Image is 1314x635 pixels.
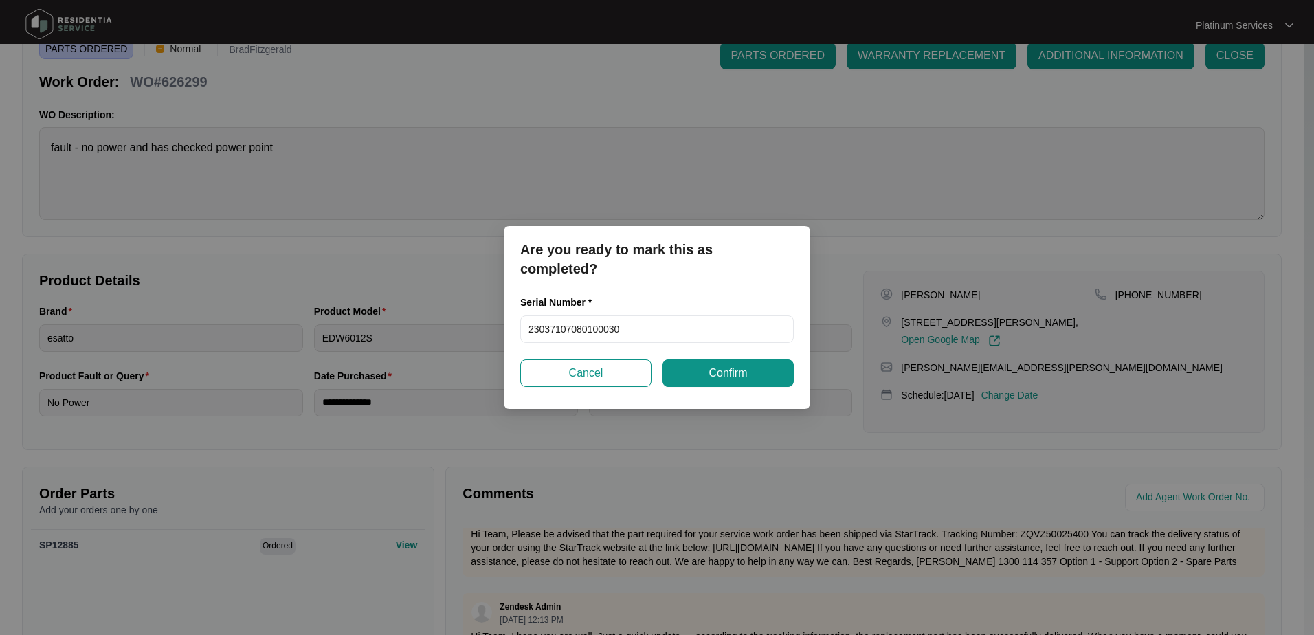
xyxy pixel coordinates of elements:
[520,296,602,309] label: Serial Number *
[520,259,794,278] p: completed?
[662,359,794,387] button: Confirm
[709,365,747,381] span: Confirm
[520,240,794,259] p: Are you ready to mark this as
[569,365,603,381] span: Cancel
[520,359,652,387] button: Cancel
